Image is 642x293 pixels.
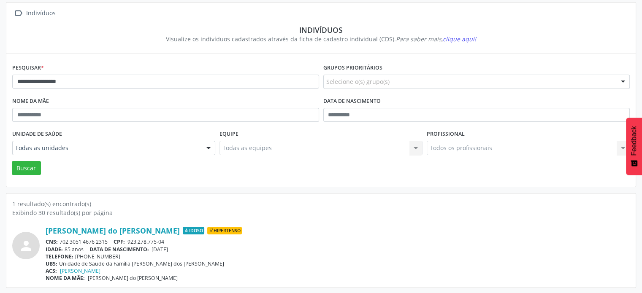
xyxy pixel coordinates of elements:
span: UBS: [46,260,57,267]
label: Pesquisar [12,62,44,75]
button: Feedback - Mostrar pesquisa [626,118,642,175]
label: Profissional [427,128,465,141]
span: CNS: [46,238,58,245]
span: Hipertenso [207,227,242,234]
a:  Indivíduos [12,7,57,19]
label: Equipe [219,128,238,141]
span: [DATE] [152,246,168,253]
div: Indivíduos [24,7,57,19]
span: NOME DA MÃE: [46,274,85,282]
div: 702 3051 4676 2315 [46,238,630,245]
span: 923.278.775-04 [127,238,164,245]
span: Selecione o(s) grupo(s) [326,77,390,86]
div: Visualize os indivíduos cadastrados através da ficha de cadastro individual (CDS). [18,35,624,43]
label: Grupos prioritários [323,62,382,75]
span: Idoso [183,227,204,234]
span: Feedback [630,126,638,156]
label: Unidade de saúde [12,128,62,141]
div: Unidade de Saude da Familia [PERSON_NAME] dos [PERSON_NAME] [46,260,630,267]
div: 85 anos [46,246,630,253]
span: Todas as unidades [15,144,198,152]
button: Buscar [12,161,41,175]
i: person [19,238,34,253]
label: Nome da mãe [12,95,49,108]
i: Para saber mais, [396,35,476,43]
span: ACS: [46,267,57,274]
span: [PERSON_NAME] do [PERSON_NAME] [88,274,178,282]
div: Indivíduos [18,25,624,35]
div: 1 resultado(s) encontrado(s) [12,199,630,208]
span: TELEFONE: [46,253,73,260]
span: DATA DE NASCIMENTO: [89,246,149,253]
i:  [12,7,24,19]
label: Data de nascimento [323,95,381,108]
a: [PERSON_NAME] do [PERSON_NAME] [46,226,180,235]
span: CPF: [114,238,125,245]
span: IDADE: [46,246,63,253]
span: clique aqui! [443,35,476,43]
div: Exibindo 30 resultado(s) por página [12,208,630,217]
a: [PERSON_NAME] [60,267,100,274]
div: [PHONE_NUMBER] [46,253,630,260]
